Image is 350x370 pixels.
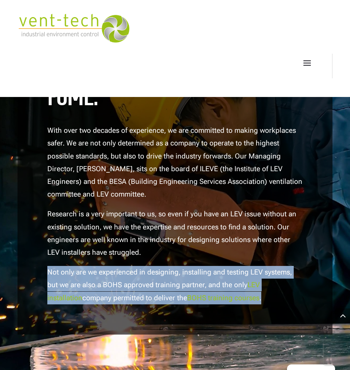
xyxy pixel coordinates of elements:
a: LEV installation [47,280,260,302]
p: Research is a very important to us, so even if you have an LEV issue without an existing solution... [47,208,303,266]
p: Not only are we experienced in designing, installing and testing LEV systems, but we are also a B... [47,266,303,304]
a: BOHS training courses [187,294,259,302]
img: 2023-09-27T08_35_16.549ZVENT-TECH---Clear-background [18,14,129,43]
p: With over two decades of experience, we are committed to making workplaces safer. We are not only... [47,124,303,208]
